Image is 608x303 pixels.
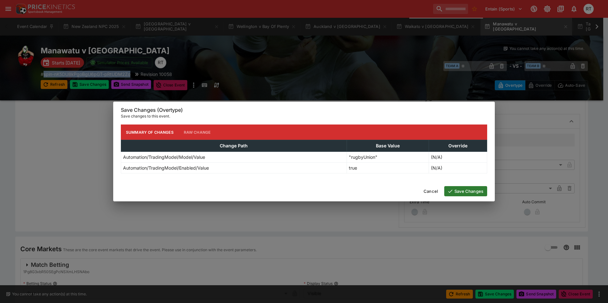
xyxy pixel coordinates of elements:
button: Summary of Changes [121,125,179,140]
p: Save changes to this event. [121,113,487,119]
td: (N/A) [429,152,487,163]
th: Base Value [347,140,429,152]
p: Automation/TradingModel/Enabled/Value [123,165,209,171]
h6: Save Changes (Overtype) [121,107,487,113]
button: Save Changes [444,186,487,196]
p: Automation/TradingModel/Model/Value [123,154,205,160]
th: Change Path [121,140,347,152]
th: Override [429,140,487,152]
button: Cancel [420,186,442,196]
td: "rugbyUnion" [347,152,429,163]
td: (N/A) [429,163,487,173]
td: true [347,163,429,173]
button: Raw Change [179,125,216,140]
